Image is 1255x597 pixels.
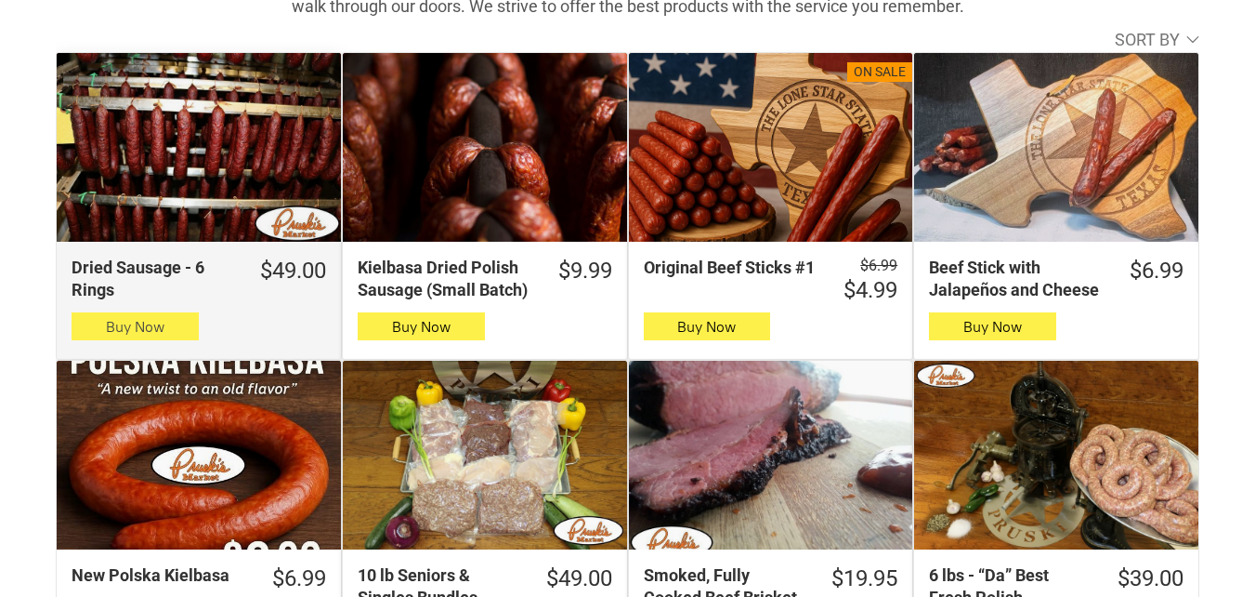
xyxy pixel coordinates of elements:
[260,257,326,285] div: $49.00
[343,53,627,243] a: Kielbasa Dried Polish Sausage (Small Batch)
[677,318,736,336] span: Buy Now
[72,312,199,340] button: Buy Now
[272,564,326,593] div: $6.99
[358,257,532,300] div: Kielbasa Dried Polish Sausage (Small Batch)
[963,318,1022,336] span: Buy Now
[854,63,906,82] div: On Sale
[106,318,164,336] span: Buy Now
[57,361,341,551] a: New Polska Kielbasa
[72,564,246,586] div: New Polska Kielbasa
[914,257,1198,300] a: $6.99Beef Stick with Jalapeños and Cheese
[629,361,913,551] a: Smoked, Fully Cooked Beef Brisket
[914,53,1198,243] a: Beef Stick with Jalapeños and Cheese
[72,257,234,300] div: Dried Sausage - 6 Rings
[929,257,1104,300] div: Beef Stick with Jalapeños and Cheese
[358,312,485,340] button: Buy Now
[57,564,341,593] a: $6.99New Polska Kielbasa
[644,312,771,340] button: Buy Now
[343,257,627,300] a: $9.99Kielbasa Dried Polish Sausage (Small Batch)
[57,53,341,243] a: Dried Sausage - 6 Rings
[629,53,913,243] a: On SaleOriginal Beef Sticks #1
[929,312,1056,340] button: Buy Now
[558,257,612,285] div: $9.99
[57,257,341,300] a: $49.00Dried Sausage - 6 Rings
[392,318,451,336] span: Buy Now
[1118,564,1183,593] div: $39.00
[546,564,612,593] div: $49.00
[629,257,913,305] a: $6.99 $4.99Original Beef Sticks #1
[644,257,818,278] div: Original Beef Sticks #1
[843,276,897,305] div: $4.99
[831,564,897,593] div: $19.95
[343,361,627,551] a: 10 lb Seniors &amp; Singles Bundles
[860,257,897,274] s: $6.99
[1130,257,1183,285] div: $6.99
[914,361,1198,551] a: 6 lbs - “Da” Best Fresh Polish Wedding Sausage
